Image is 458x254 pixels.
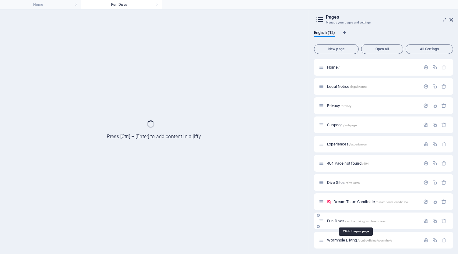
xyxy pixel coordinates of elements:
[327,161,369,166] span: Click to open page
[423,238,428,243] div: Settings
[343,123,357,127] span: /subpage
[432,218,437,224] div: Duplicate
[325,84,420,88] div: Legal Notice/legal-notice
[441,161,446,166] div: Remove
[340,104,351,108] span: /privacy
[432,141,437,147] div: Duplicate
[441,141,446,147] div: Remove
[325,123,420,127] div: Subpage/subpage
[432,180,437,185] div: Duplicate
[345,220,386,223] span: /scuba-diving/fun-boat-dives
[432,65,437,70] div: Duplicate
[332,200,420,204] div: Dream Team Candidate/dream-team-candidate
[423,65,428,70] div: Settings
[325,104,420,108] div: Privacy/privacy
[317,47,356,51] span: New page
[441,65,446,70] div: The startpage cannot be deleted
[423,122,428,127] div: Settings
[423,161,428,166] div: Settings
[326,14,453,20] h2: Pages
[346,181,360,184] span: /dive-sites
[325,142,420,146] div: Experiences/experiences
[423,84,428,89] div: Settings
[408,47,450,51] span: All Settings
[364,47,400,51] span: Open all
[325,161,420,165] div: 404 Page not found/404
[441,122,446,127] div: Remove
[314,44,359,54] button: New page
[361,44,403,54] button: Open all
[432,161,437,166] div: Duplicate
[423,103,428,108] div: Settings
[314,29,335,38] span: English (12)
[423,199,428,204] div: Settings
[325,238,420,242] div: Wormhole Diving/scuba-diving/wormhole
[432,238,437,243] div: Duplicate
[326,20,441,25] h3: Manage your pages and settings
[327,123,357,127] span: Click to open page
[358,239,392,242] span: /scuba-diving/wormhole
[327,219,386,223] span: Fun Dives
[325,219,420,223] div: Fun Dives/scuba-diving/fun-boat-dives
[441,180,446,185] div: Remove
[423,218,428,224] div: Settings
[333,199,408,204] span: Click to open page
[81,1,162,8] h4: Fun Dives
[441,218,446,224] div: Remove
[327,84,367,89] span: Click to open page
[375,200,408,204] span: /dream-team-candidate
[423,141,428,147] div: Settings
[432,199,437,204] div: Duplicate
[441,84,446,89] div: Remove
[325,65,420,69] div: Home/
[441,199,446,204] div: Remove
[362,162,369,165] span: /404
[441,238,446,243] div: Remove
[327,65,340,70] span: Click to open page
[314,30,453,42] div: Language Tabs
[441,103,446,108] div: Remove
[423,180,428,185] div: Settings
[327,103,351,108] span: Click to open page
[432,103,437,108] div: Duplicate
[338,66,340,69] span: /
[327,142,367,146] span: Click to open page
[406,44,453,54] button: All Settings
[327,180,360,185] span: Click to open page
[349,143,367,146] span: /experiences
[432,84,437,89] div: Duplicate
[327,238,392,242] span: Click to open page
[325,181,420,184] div: Dive Sites/dive-sites
[350,85,367,88] span: /legal-notice
[432,122,437,127] div: Duplicate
